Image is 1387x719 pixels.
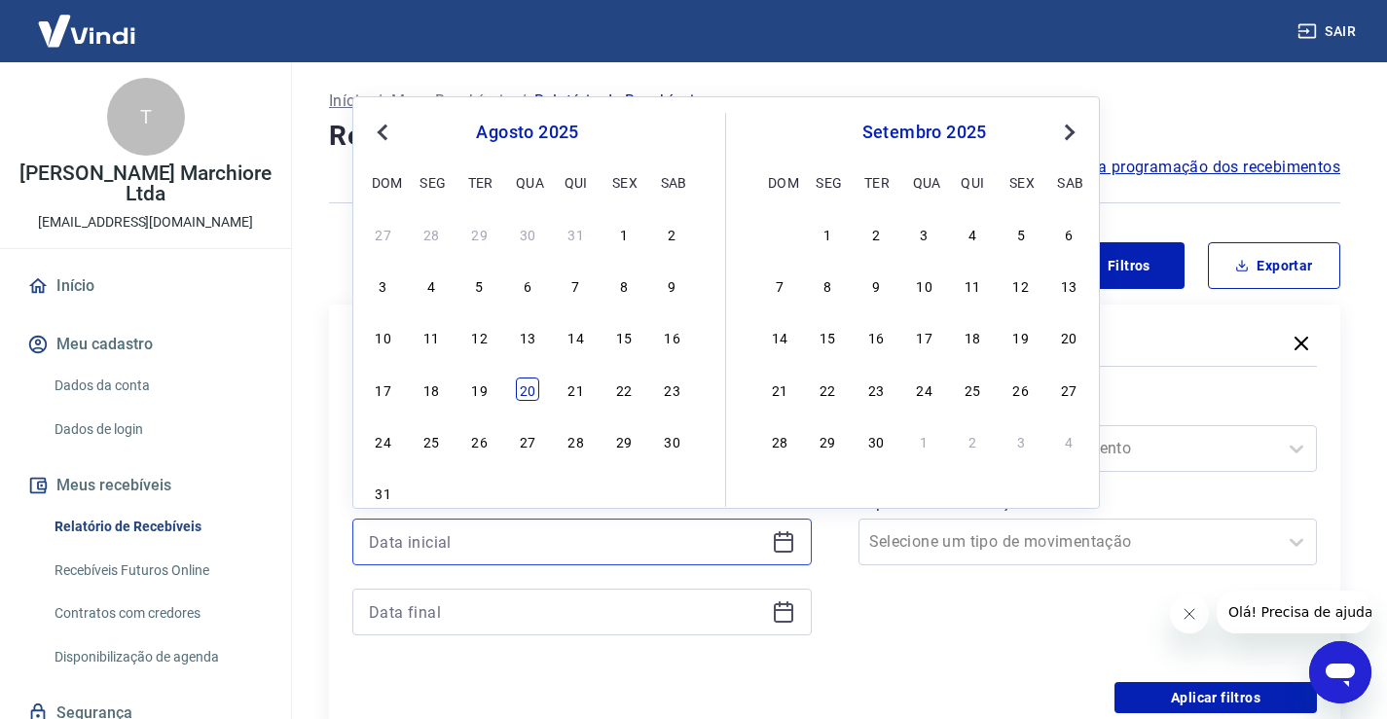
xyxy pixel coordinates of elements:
[516,377,539,401] div: Choose quarta-feira, 20 de agosto de 2025
[661,170,684,194] div: sab
[516,325,539,348] div: Choose quarta-feira, 13 de agosto de 2025
[420,222,443,245] div: Choose segunda-feira, 28 de julho de 2025
[816,325,839,348] div: Choose segunda-feira, 15 de setembro de 2025
[47,551,268,591] a: Recebíveis Futuros Online
[369,597,764,627] input: Data final
[107,78,185,156] div: T
[23,1,150,60] img: Vindi
[47,593,268,633] a: Contratos com credores
[23,323,268,366] button: Meu cadastro
[816,429,839,452] div: Choose segunda-feira, 29 de setembro de 2025
[961,429,984,452] div: Choose quinta-feira, 2 de outubro de 2025
[47,637,268,677] a: Disponibilização de agenda
[661,273,684,297] div: Choose sábado, 9 de agosto de 2025
[864,325,888,348] div: Choose terça-feira, 16 de setembro de 2025
[864,170,888,194] div: ter
[534,90,702,113] p: Relatório de Recebíveis
[329,117,1340,156] h4: Relatório de Recebíveis
[1057,222,1080,245] div: Choose sábado, 6 de setembro de 2025
[1208,242,1340,289] button: Exportar
[565,429,588,452] div: Choose quinta-feira, 28 de agosto de 2025
[1009,222,1033,245] div: Choose sexta-feira, 5 de setembro de 2025
[1057,325,1080,348] div: Choose sábado, 20 de setembro de 2025
[1009,325,1033,348] div: Choose sexta-feira, 19 de setembro de 2025
[612,170,636,194] div: sex
[329,90,368,113] p: Início
[661,325,684,348] div: Choose sábado, 16 de agosto de 2025
[372,377,395,401] div: Choose domingo, 17 de agosto de 2025
[1309,641,1371,703] iframe: Botão para abrir a janela de mensagens
[372,325,395,348] div: Choose domingo, 10 de agosto de 2025
[1009,377,1033,401] div: Choose sexta-feira, 26 de setembro de 2025
[23,464,268,507] button: Meus recebíveis
[369,527,764,557] input: Data inicial
[516,481,539,504] div: Choose quarta-feira, 3 de setembro de 2025
[516,170,539,194] div: qua
[768,325,791,348] div: Choose domingo, 14 de setembro de 2025
[661,222,684,245] div: Choose sábado, 2 de agosto de 2025
[516,429,539,452] div: Choose quarta-feira, 27 de agosto de 2025
[420,273,443,297] div: Choose segunda-feira, 4 de agosto de 2025
[565,481,588,504] div: Choose quinta-feira, 4 de setembro de 2025
[612,481,636,504] div: Choose sexta-feira, 5 de setembro de 2025
[913,325,936,348] div: Choose quarta-feira, 17 de setembro de 2025
[661,481,684,504] div: Choose sábado, 6 de setembro de 2025
[864,429,888,452] div: Choose terça-feira, 30 de setembro de 2025
[1057,170,1080,194] div: sab
[1057,273,1080,297] div: Choose sábado, 13 de setembro de 2025
[913,222,936,245] div: Choose quarta-feira, 3 de setembro de 2025
[864,273,888,297] div: Choose terça-feira, 9 de setembro de 2025
[961,222,984,245] div: Choose quinta-feira, 4 de setembro de 2025
[768,273,791,297] div: Choose domingo, 7 de setembro de 2025
[565,377,588,401] div: Choose quinta-feira, 21 de agosto de 2025
[369,219,686,507] div: month 2025-08
[913,377,936,401] div: Choose quarta-feira, 24 de setembro de 2025
[961,325,984,348] div: Choose quinta-feira, 18 de setembro de 2025
[961,273,984,297] div: Choose quinta-feira, 11 de setembro de 2025
[816,377,839,401] div: Choose segunda-feira, 22 de setembro de 2025
[468,377,492,401] div: Choose terça-feira, 19 de agosto de 2025
[961,377,984,401] div: Choose quinta-feira, 25 de setembro de 2025
[376,90,383,113] p: /
[420,377,443,401] div: Choose segunda-feira, 18 de agosto de 2025
[768,170,791,194] div: dom
[372,481,395,504] div: Choose domingo, 31 de agosto de 2025
[47,507,268,547] a: Relatório de Recebíveis
[420,170,443,194] div: seg
[468,222,492,245] div: Choose terça-feira, 29 de julho de 2025
[612,377,636,401] div: Choose sexta-feira, 22 de agosto de 2025
[565,325,588,348] div: Choose quinta-feira, 14 de agosto de 2025
[468,325,492,348] div: Choose terça-feira, 12 de agosto de 2025
[1009,273,1033,297] div: Choose sexta-feira, 12 de setembro de 2025
[913,170,936,194] div: qua
[1058,121,1081,144] button: Next Month
[816,273,839,297] div: Choose segunda-feira, 8 de setembro de 2025
[612,222,636,245] div: Choose sexta-feira, 1 de agosto de 2025
[612,325,636,348] div: Choose sexta-feira, 15 de agosto de 2025
[420,481,443,504] div: Choose segunda-feira, 1 de setembro de 2025
[816,222,839,245] div: Choose segunda-feira, 1 de setembro de 2025
[420,325,443,348] div: Choose segunda-feira, 11 de agosto de 2025
[468,170,492,194] div: ter
[565,222,588,245] div: Choose quinta-feira, 31 de julho de 2025
[768,429,791,452] div: Choose domingo, 28 de setembro de 2025
[1057,429,1080,452] div: Choose sábado, 4 de outubro de 2025
[913,273,936,297] div: Choose quarta-feira, 10 de setembro de 2025
[1294,14,1364,50] button: Sair
[516,273,539,297] div: Choose quarta-feira, 6 de agosto de 2025
[12,14,164,29] span: Olá! Precisa de ajuda?
[372,170,395,194] div: dom
[765,219,1083,454] div: month 2025-09
[23,265,268,307] a: Início
[661,429,684,452] div: Choose sábado, 30 de agosto de 2025
[768,222,791,245] div: Choose domingo, 31 de agosto de 2025
[38,212,253,233] p: [EMAIL_ADDRESS][DOMAIN_NAME]
[369,121,686,144] div: agosto 2025
[1009,429,1033,452] div: Choose sexta-feira, 3 de outubro de 2025
[938,156,1340,179] a: Saiba como funciona a programação dos recebimentos
[420,429,443,452] div: Choose segunda-feira, 25 de agosto de 2025
[913,429,936,452] div: Choose quarta-feira, 1 de outubro de 2025
[391,90,512,113] a: Meus Recebíveis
